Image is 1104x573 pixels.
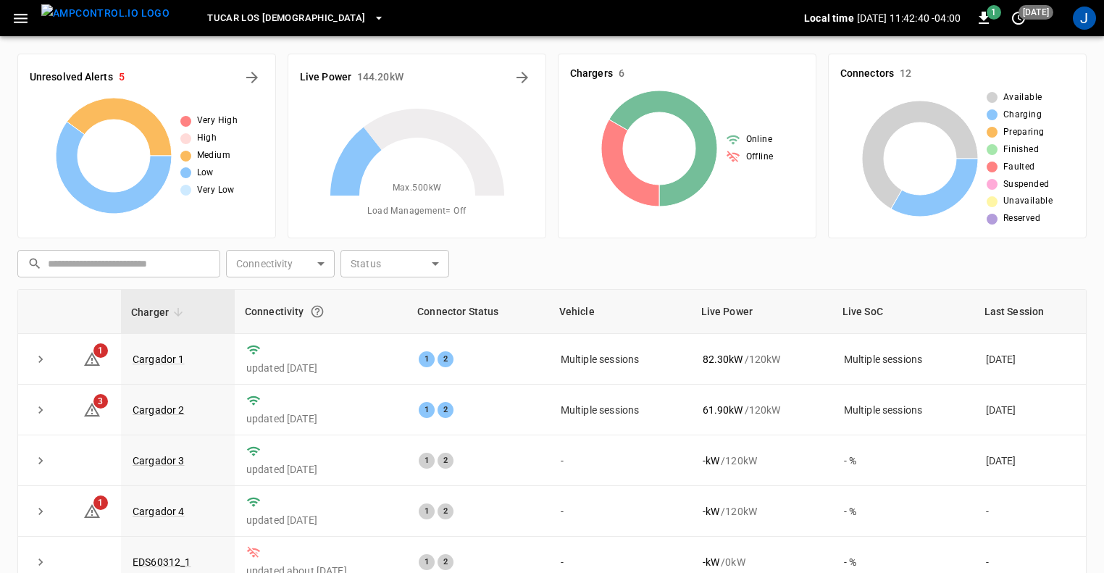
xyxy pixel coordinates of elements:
[304,298,330,325] button: Connection between the charger and our software.
[703,403,821,417] div: / 120 kW
[30,348,51,370] button: expand row
[974,290,1086,334] th: Last Session
[1003,177,1050,192] span: Suspended
[197,166,214,180] span: Low
[201,4,390,33] button: TUCAR LOS [DEMOGRAPHIC_DATA]
[197,114,238,128] span: Very High
[133,455,185,467] a: Cargador 3
[974,334,1086,385] td: [DATE]
[30,501,51,522] button: expand row
[197,183,235,198] span: Very Low
[703,403,743,417] p: 61.90 kW
[438,402,453,418] div: 2
[1003,143,1039,157] span: Finished
[367,204,466,219] span: Load Management = Off
[987,5,1001,20] span: 1
[900,66,911,82] h6: 12
[207,10,365,27] span: TUCAR LOS [DEMOGRAPHIC_DATA]
[30,551,51,573] button: expand row
[246,361,396,375] p: updated [DATE]
[241,66,264,89] button: All Alerts
[41,4,170,22] img: ampcontrol.io logo
[419,351,435,367] div: 1
[419,402,435,418] div: 1
[133,354,185,365] a: Cargador 1
[832,290,974,334] th: Live SoC
[438,351,453,367] div: 2
[746,150,774,164] span: Offline
[93,495,108,510] span: 1
[703,453,719,468] p: - kW
[419,453,435,469] div: 1
[1003,91,1042,105] span: Available
[703,352,821,367] div: / 120 kW
[438,554,453,570] div: 2
[804,11,854,25] p: Local time
[857,11,961,25] p: [DATE] 11:42:40 -04:00
[197,149,230,163] span: Medium
[93,394,108,409] span: 3
[246,462,396,477] p: updated [DATE]
[245,298,397,325] div: Connectivity
[703,504,821,519] div: / 120 kW
[133,404,185,416] a: Cargador 2
[1003,194,1053,209] span: Unavailable
[1003,108,1042,122] span: Charging
[974,486,1086,537] td: -
[549,334,691,385] td: Multiple sessions
[549,385,691,435] td: Multiple sessions
[119,70,125,85] h6: 5
[1003,212,1040,226] span: Reserved
[619,66,624,82] h6: 6
[549,486,691,537] td: -
[832,385,974,435] td: Multiple sessions
[93,343,108,358] span: 1
[133,506,185,517] a: Cargador 4
[703,352,743,367] p: 82.30 kW
[703,555,719,569] p: - kW
[974,435,1086,486] td: [DATE]
[83,505,101,516] a: 1
[703,555,821,569] div: / 0 kW
[703,504,719,519] p: - kW
[549,290,691,334] th: Vehicle
[703,453,821,468] div: / 120 kW
[133,556,191,568] a: EDS60312_1
[357,70,403,85] h6: 144.20 kW
[300,70,351,85] h6: Live Power
[1073,7,1096,30] div: profile-icon
[246,411,396,426] p: updated [DATE]
[746,133,772,147] span: Online
[974,385,1086,435] td: [DATE]
[407,290,549,334] th: Connector Status
[419,503,435,519] div: 1
[30,450,51,472] button: expand row
[1019,5,1053,20] span: [DATE]
[30,399,51,421] button: expand row
[1003,160,1035,175] span: Faulted
[832,334,974,385] td: Multiple sessions
[83,352,101,364] a: 1
[549,435,691,486] td: -
[1003,125,1045,140] span: Preparing
[832,435,974,486] td: - %
[246,513,396,527] p: updated [DATE]
[438,503,453,519] div: 2
[393,181,442,196] span: Max. 500 kW
[131,304,188,321] span: Charger
[1007,7,1030,30] button: set refresh interval
[30,70,113,85] h6: Unresolved Alerts
[419,554,435,570] div: 1
[83,403,101,414] a: 3
[691,290,832,334] th: Live Power
[570,66,613,82] h6: Chargers
[511,66,534,89] button: Energy Overview
[438,453,453,469] div: 2
[197,131,217,146] span: High
[832,486,974,537] td: - %
[840,66,894,82] h6: Connectors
